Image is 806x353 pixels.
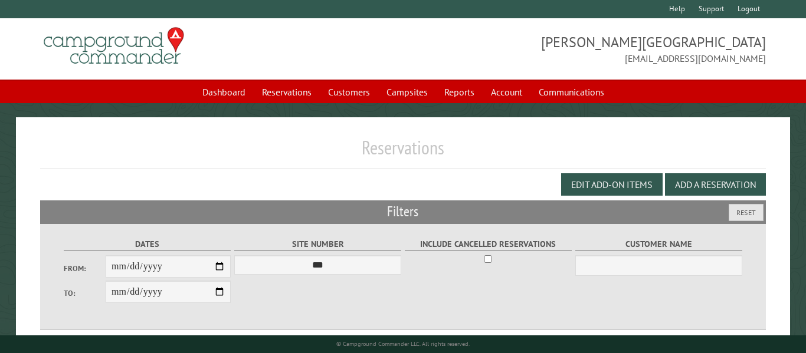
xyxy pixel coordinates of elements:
[437,81,481,103] a: Reports
[532,81,611,103] a: Communications
[234,237,401,251] label: Site Number
[575,237,742,251] label: Customer Name
[40,23,188,69] img: Campground Commander
[64,263,106,274] label: From:
[729,204,764,221] button: Reset
[665,173,766,196] button: Add a Reservation
[405,237,572,251] label: Include Cancelled Reservations
[64,288,106,299] label: To:
[321,81,377,103] a: Customers
[484,81,529,103] a: Account
[336,340,470,348] small: © Campground Commander LLC. All rights reserved.
[195,81,253,103] a: Dashboard
[403,32,766,65] span: [PERSON_NAME][GEOGRAPHIC_DATA] [EMAIL_ADDRESS][DOMAIN_NAME]
[40,200,765,223] h2: Filters
[255,81,319,103] a: Reservations
[64,237,231,251] label: Dates
[561,173,663,196] button: Edit Add-on Items
[40,136,765,169] h1: Reservations
[379,81,435,103] a: Campsites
